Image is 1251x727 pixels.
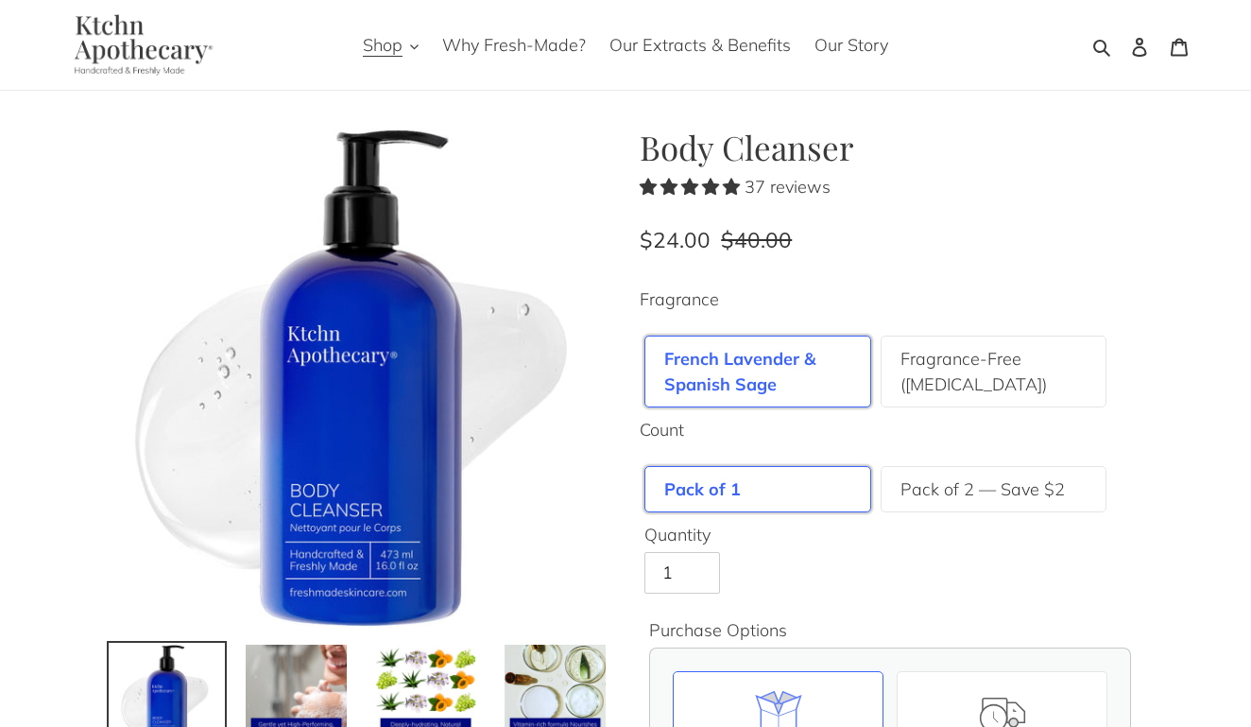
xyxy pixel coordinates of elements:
h1: Body Cleanser [640,128,1140,167]
img: Ktchn Apothecary [52,14,227,76]
label: Fragrance-Free ([MEDICAL_DATA]) [900,346,1088,397]
label: Count [640,417,1140,442]
button: Shop [353,29,428,61]
a: Our Extracts & Benefits [600,29,800,61]
label: Pack of 1 [664,476,741,502]
label: Quantity [644,522,1136,547]
img: Body Cleanser [111,128,611,629]
a: Why Fresh-Made? [433,29,595,61]
span: Our Story [814,34,888,57]
span: 4.95 stars [640,176,745,198]
legend: Purchase Options [649,617,787,643]
label: Fragrance [640,286,1140,312]
s: $40.00 [721,226,792,253]
span: Why Fresh-Made? [442,34,586,57]
span: Shop [363,34,403,57]
span: 37 reviews [745,176,831,198]
a: Our Story [805,29,898,61]
span: $24.00 [640,226,711,253]
label: Pack of 2 — Save $2 [900,476,1065,502]
span: Our Extracts & Benefits [609,34,791,57]
label: French Lavender & Spanish Sage [664,346,851,397]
